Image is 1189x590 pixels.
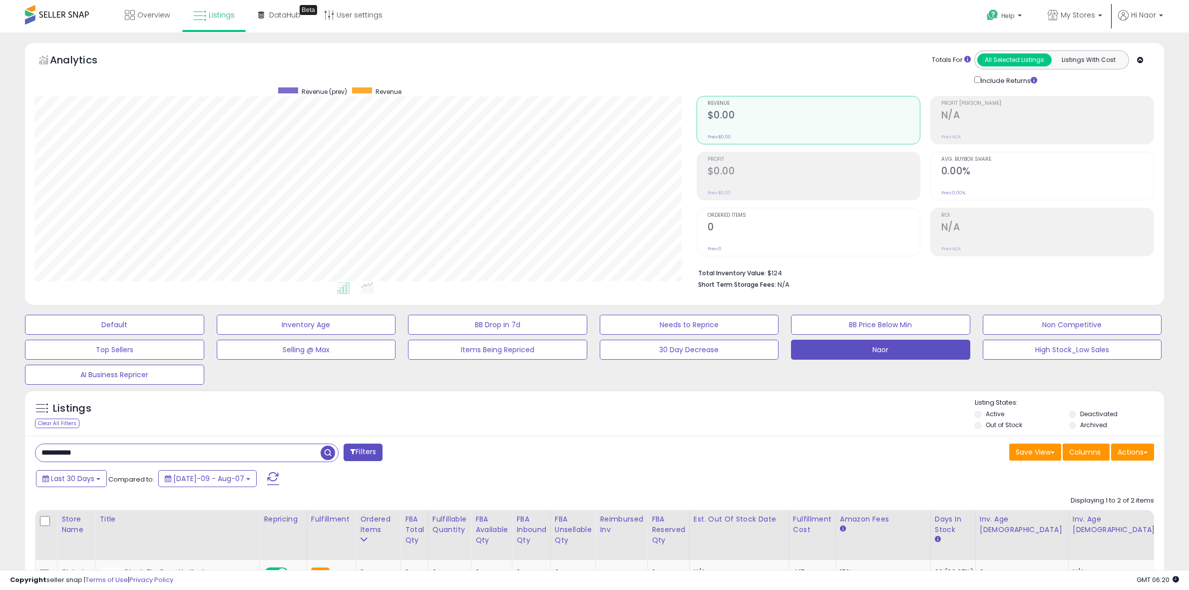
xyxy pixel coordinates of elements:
[708,157,920,162] span: Profit
[708,221,920,235] h2: 0
[1137,575,1179,585] span: 2025-09-7 06:20 GMT
[708,165,920,179] h2: $0.00
[475,568,504,577] div: 2
[935,568,975,577] div: 26 (86.67%)
[61,514,91,535] div: Store Name
[555,568,588,577] div: 0
[85,575,128,585] a: Terms of Use
[600,340,779,360] button: 30 Day Decrease
[35,419,79,428] div: Clear All Filters
[935,535,941,544] small: Days In Stock.
[408,315,587,335] button: BB Drop in 7d
[694,568,781,577] p: N/A
[124,568,246,580] b: Staub Pig Cocotte Knob
[983,340,1162,360] button: High Stock_Low Sales
[432,514,467,535] div: Fulfillable Quantity
[986,9,999,21] i: Get Help
[99,514,255,525] div: Title
[652,514,685,546] div: FBA Reserved Qty
[302,87,347,96] span: Revenue (prev)
[1131,10,1156,20] span: Hi Naor
[311,568,330,579] small: FBA
[217,315,396,335] button: Inventory Age
[698,266,1147,278] li: $124
[25,315,204,335] button: Default
[791,340,970,360] button: Naor
[129,575,173,585] a: Privacy Policy
[708,246,722,252] small: Prev: 0
[53,402,91,416] h5: Listings
[25,365,204,385] button: AI Business Repricer
[36,470,107,487] button: Last 30 Days
[694,514,785,525] div: Est. Out Of Stock Date
[708,190,731,196] small: Prev: $0.00
[173,474,244,484] span: [DATE]-09 - Aug-07
[935,514,971,535] div: Days In Stock
[405,568,420,577] div: 2
[941,213,1154,218] span: ROI
[1071,496,1154,506] div: Displaying 1 to 2 of 2 items
[980,568,1061,577] div: 2
[977,53,1052,66] button: All Selected Listings
[967,74,1049,86] div: Include Returns
[475,514,508,546] div: FBA Available Qty
[1063,444,1110,461] button: Columns
[941,190,965,196] small: Prev: 0.00%
[311,514,352,525] div: Fulfillment
[266,569,278,577] span: ON
[979,1,1032,32] a: Help
[108,475,154,484] span: Compared to:
[50,53,117,69] h5: Analytics
[986,421,1022,429] label: Out of Stock
[600,514,643,535] div: Reimbursed Inv
[300,5,317,15] div: Tooltip anchor
[1080,410,1118,418] label: Deactivated
[102,568,122,588] img: 31uUP-eqr8L._SL40_.jpg
[778,280,790,289] span: N/A
[516,568,543,577] div: 0
[360,514,396,535] div: Ordered Items
[1001,11,1015,20] span: Help
[1073,568,1169,577] div: N/A
[25,340,204,360] button: Top Sellers
[941,109,1154,123] h2: N/A
[516,514,546,546] div: FBA inbound Qty
[217,340,396,360] button: Selling @ Max
[408,340,587,360] button: Items Being Repriced
[941,246,961,252] small: Prev: N/A
[791,315,970,335] button: BB Price Below Min
[975,398,1164,408] p: Listing States:
[708,101,920,106] span: Revenue
[652,568,682,577] div: 0
[596,510,648,560] th: Total inventory reimbursement - number of items added back to fulfillable inventory
[1111,444,1154,461] button: Actions
[698,269,766,277] b: Total Inventory Value:
[941,165,1154,179] h2: 0.00%
[793,514,831,535] div: Fulfillment Cost
[1118,10,1163,32] a: Hi Naor
[932,55,971,65] div: Totals For
[269,10,301,20] span: DataHub
[1061,10,1095,20] span: My Stores
[941,134,961,140] small: Prev: N/A
[840,568,923,577] div: 15%
[1009,444,1061,461] button: Save View
[840,525,846,534] small: Amazon Fees.
[10,576,173,585] div: seller snap | |
[941,101,1154,106] span: Profit [PERSON_NAME]
[708,109,920,123] h2: $0.00
[600,315,779,335] button: Needs to Reprice
[708,213,920,218] span: Ordered Items
[793,568,828,577] div: 4.15
[405,514,424,546] div: FBA Total Qty
[708,134,731,140] small: Prev: $0.00
[698,280,776,289] b: Short Term Storage Fees:
[344,444,383,461] button: Filters
[264,514,302,525] div: Repricing
[1080,421,1107,429] label: Archived
[209,10,235,20] span: Listings
[51,474,94,484] span: Last 30 Days
[1069,447,1101,457] span: Columns
[941,157,1154,162] span: Avg. Buybox Share
[1073,514,1173,535] div: Inv. Age [DEMOGRAPHIC_DATA]-180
